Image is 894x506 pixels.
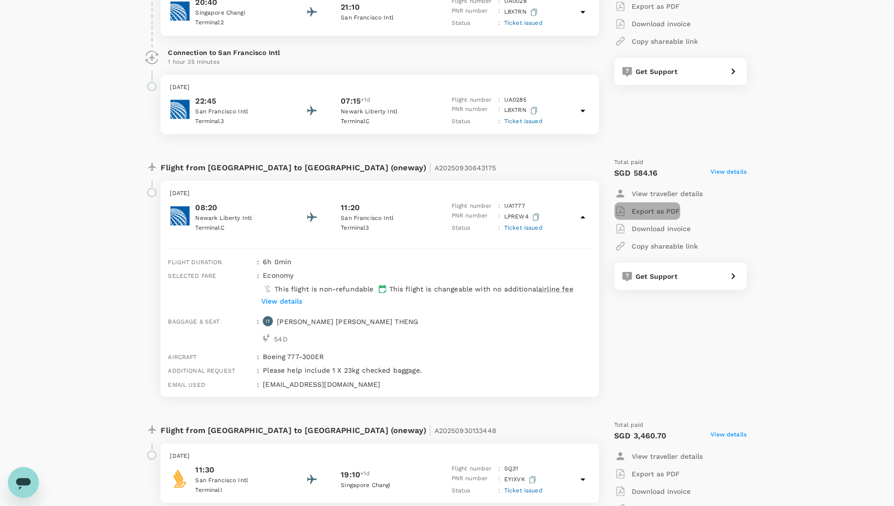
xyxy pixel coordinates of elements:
[632,452,703,461] p: View traveller details
[253,376,259,389] div: :
[498,18,500,28] p: :
[168,354,197,361] span: Aircraft
[498,117,500,126] p: :
[429,423,432,437] span: |
[429,161,432,174] span: |
[170,469,190,488] img: Singapore Airlines
[263,379,591,389] p: [EMAIL_ADDRESS][DOMAIN_NAME]
[498,6,500,18] p: :
[435,427,496,434] span: A20250930133448
[168,48,591,57] p: Connection to San Francisco Intl
[615,185,703,202] button: View traveller details
[259,361,591,375] div: Please help include 1 X 23kg checked baggage.
[615,202,680,220] button: Export as PDF
[498,105,500,117] p: :
[632,206,680,216] p: Export as PDF
[8,467,39,498] iframe: Button to launch messaging window
[435,164,496,172] span: A20250930643175
[452,211,494,223] p: PNR number
[452,18,494,28] p: Status
[274,334,287,344] p: 54 D
[341,1,360,13] p: 21:10
[170,100,190,119] img: United Airlines
[161,420,497,438] p: Flight from [GEOGRAPHIC_DATA] to [GEOGRAPHIC_DATA] (oneway)
[538,285,573,293] span: airline fee
[341,202,360,214] p: 11:20
[168,381,206,388] span: Email used
[632,1,680,11] p: Export as PDF
[632,469,680,479] p: Export as PDF
[168,272,217,279] span: Selected fare
[168,259,222,266] span: Flight duration
[341,481,428,490] p: Singapore Changi
[263,334,270,342] img: seat-icon
[253,361,259,375] div: :
[504,19,543,26] span: Ticket issued
[196,202,283,214] p: 08:20
[274,284,373,294] p: This flight is non-refundable
[615,158,644,167] span: Total paid
[452,6,494,18] p: PNR number
[636,272,678,280] span: Get Support
[196,8,283,18] p: Singapore Changi
[277,317,418,326] p: [PERSON_NAME] [PERSON_NAME] THENG
[196,214,283,223] p: Newark Liberty Intl
[263,271,293,280] p: economy
[360,469,370,481] span: +1d
[170,83,589,92] p: [DATE]
[259,294,305,308] button: View details
[498,486,500,496] p: :
[498,223,500,233] p: :
[504,224,543,231] span: Ticket issued
[632,224,691,234] p: Download invoice
[341,95,361,107] p: 07:15
[632,36,698,46] p: Copy shareable link
[615,220,691,237] button: Download invoice
[196,117,283,126] p: Terminal 3
[504,474,538,486] p: EYIXVK
[170,452,589,461] p: [DATE]
[452,105,494,117] p: PNR number
[615,448,703,465] button: View traveller details
[615,33,698,50] button: Copy shareable link
[361,95,370,107] span: +1d
[170,206,190,226] img: United Airlines
[263,257,591,267] p: 6h 0min
[632,487,691,496] p: Download invoice
[452,486,494,496] p: Status
[168,318,220,325] span: Baggage & seat
[615,465,680,483] button: Export as PDF
[196,464,283,476] p: 11:30
[504,211,542,223] p: LPREW4
[711,167,747,179] span: View details
[498,474,500,486] p: :
[615,167,658,179] p: SGD 584.16
[615,420,644,430] span: Total paid
[498,95,500,105] p: :
[253,312,259,348] div: :
[615,430,667,442] p: SGD 3,460.70
[168,57,591,67] p: 1 hour 35 minutes
[341,223,428,233] p: Terminal 3
[452,201,494,211] p: Flight number
[504,464,519,474] p: SQ 31
[452,474,494,486] p: PNR number
[196,18,283,28] p: Terminal 2
[196,223,283,233] p: Terminal C
[504,487,543,494] span: Ticket issued
[168,367,236,374] span: Additional request
[452,95,494,105] p: Flight number
[504,6,540,18] p: L8X7RN
[504,201,525,211] p: UA 1777
[636,68,678,75] span: Get Support
[196,486,283,495] p: Terminal I
[504,105,540,117] p: L8X7RN
[615,15,691,33] button: Download invoice
[170,1,190,21] img: United Airlines
[196,476,283,486] p: San Francisco Intl
[161,158,496,175] p: Flight from [GEOGRAPHIC_DATA] to [GEOGRAPHIC_DATA] (oneway)
[170,189,589,199] p: [DATE]
[632,241,698,251] p: Copy shareable link
[498,211,500,223] p: :
[615,483,691,500] button: Download invoice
